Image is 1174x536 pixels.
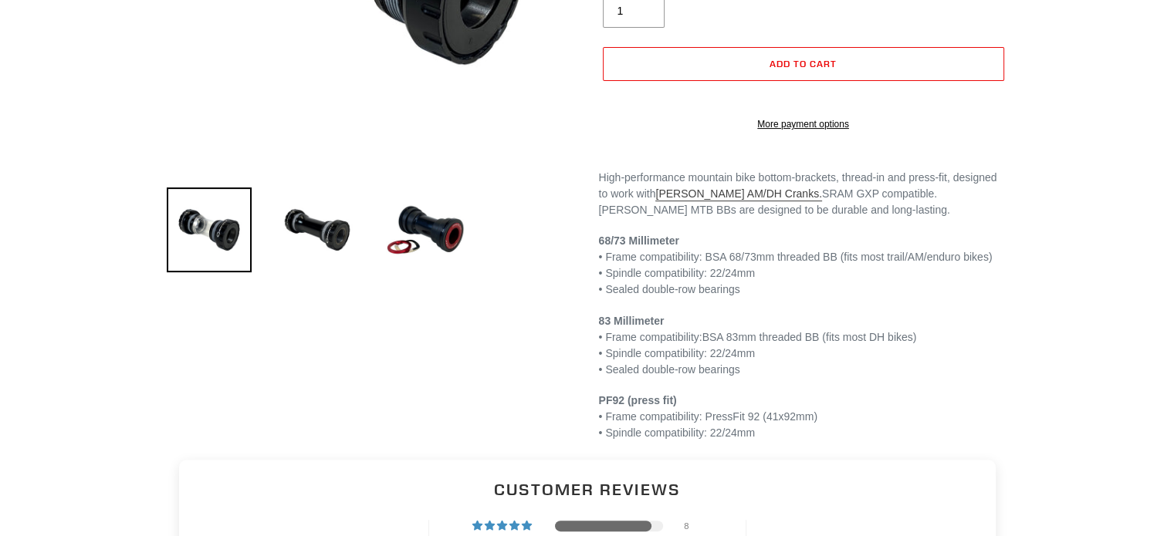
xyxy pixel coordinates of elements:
[603,117,1004,131] a: More payment options
[599,315,665,327] strong: 83 Millimeter
[599,331,702,343] span: • Frame compatibility:
[599,234,679,247] strong: 68/73 Millimeter
[770,58,837,69] span: Add to cart
[655,187,822,201] a: [PERSON_NAME] AM/DH Cranks.
[191,478,983,501] h2: Customer Reviews
[702,331,917,343] span: BSA 83mm threaded BB (fits most DH bikes)
[684,521,702,531] div: 8
[603,47,1004,81] button: Add to cart
[167,187,252,272] img: Load image into Gallery viewer, 68/73mm Bottom Bracket
[599,233,1008,298] p: • Frame compatibility: BSA 68/73mm threaded BB (fits most trail/AM/enduro bikes) • Spindle compat...
[599,394,817,439] span: • Frame compatibility: PressFit 92 (41x92mm) • Spindle compatibility: 22/24mm
[599,347,756,376] span: • Spindle compatibility: 22/24mm • Sealed double-row bearings
[599,170,1008,218] p: High-performance mountain bike bottom-brackets, thread-in and press-fit, designed to work with SR...
[472,521,534,531] div: 89% (8) reviews with 5 star rating
[599,394,677,406] strong: PF92 (press fit)
[275,187,360,272] img: Load image into Gallery viewer, 83mm Bottom Bracket
[383,187,468,272] img: Load image into Gallery viewer, Press Fit 92 Bottom Bracket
